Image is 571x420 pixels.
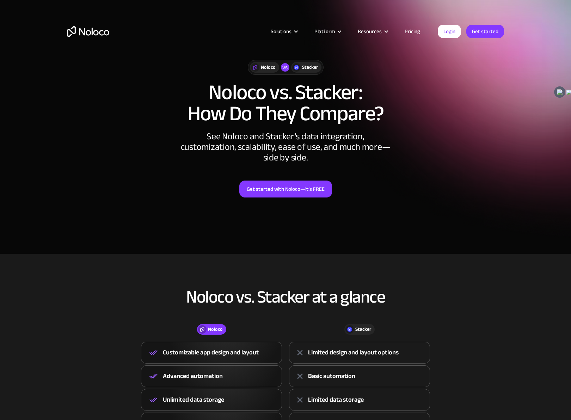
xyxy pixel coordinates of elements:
a: home [67,26,109,37]
div: vs [281,63,289,72]
div: Stacker [302,63,318,71]
a: Get started [466,25,504,38]
h1: Noloco vs. Stacker: How Do They Compare? [67,82,504,124]
div: Customizable app design and layout [163,347,259,358]
div: Limited design and layout options [308,347,399,358]
div: Solutions [262,27,306,36]
div: Noloco [261,63,276,71]
div: Resources [358,27,382,36]
div: Advanced automation [163,371,223,382]
div: Platform [314,27,335,36]
h2: Noloco vs. Stacker at a glance [67,287,504,306]
a: Get started with Noloco—it’s FREE [239,181,332,197]
div: Solutions [271,27,291,36]
a: Pricing [396,27,429,36]
div: Limited data storage [308,395,364,405]
a: Login [438,25,461,38]
div: Noloco [208,325,223,333]
div: Stacker [355,325,371,333]
div: Resources [349,27,396,36]
div: See Noloco and Stacker’s data integration, customization, scalability, ease of use, and much more... [180,131,391,163]
div: Platform [306,27,349,36]
div: Unlimited data storage [163,395,224,405]
div: Basic automation [308,371,355,382]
